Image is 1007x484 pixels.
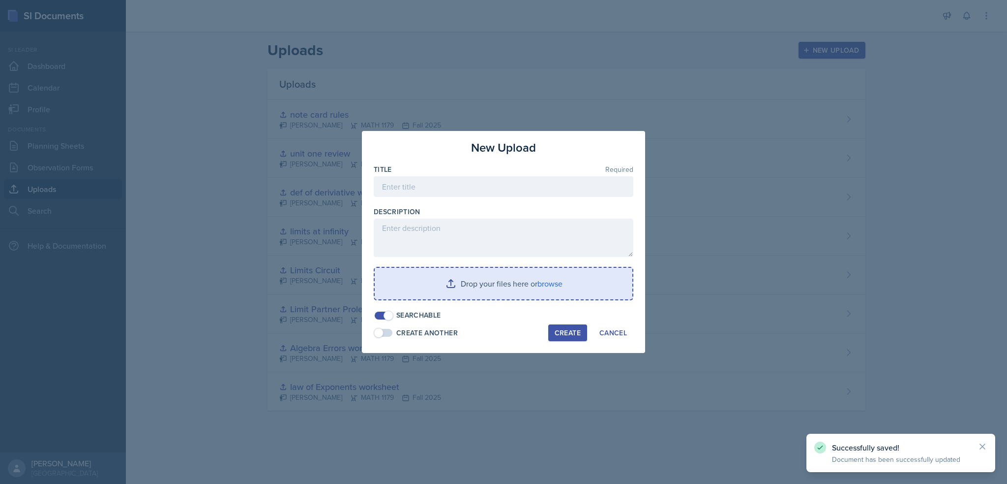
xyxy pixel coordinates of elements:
[832,454,970,464] p: Document has been successfully updated
[374,176,633,197] input: Enter title
[605,166,633,173] span: Required
[548,324,587,341] button: Create
[555,329,581,337] div: Create
[832,443,970,452] p: Successfully saved!
[471,139,536,157] h3: New Upload
[374,207,420,217] label: Description
[599,329,627,337] div: Cancel
[396,310,441,321] div: Searchable
[396,328,458,338] div: Create Another
[374,164,392,174] label: Title
[593,324,633,341] button: Cancel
